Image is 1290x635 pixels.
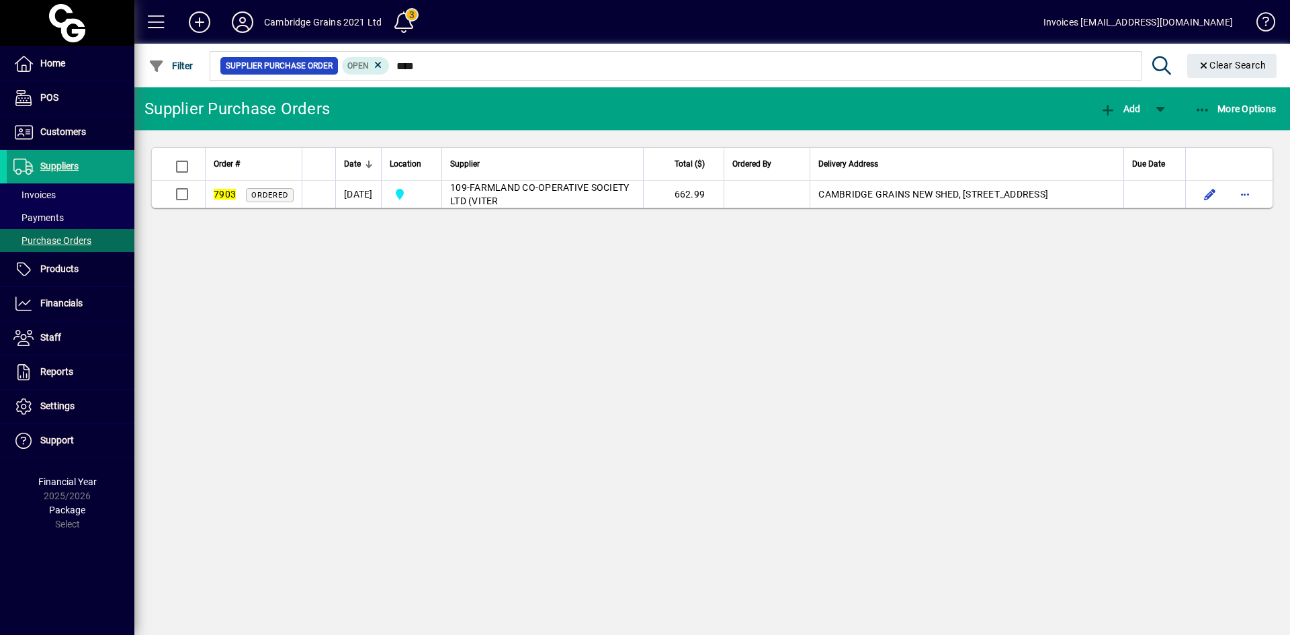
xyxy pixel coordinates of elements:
span: 109 [450,182,467,193]
div: Cambridge Grains 2021 Ltd [264,11,382,33]
a: Home [7,47,134,81]
a: POS [7,81,134,115]
span: Order # [214,157,240,171]
span: Package [49,505,85,515]
div: Supplier Purchase Orders [144,98,330,120]
span: Delivery Address [818,157,878,171]
span: Clear Search [1198,60,1266,71]
a: Financials [7,287,134,321]
span: Due Date [1132,157,1165,171]
span: FARMLAND CO-OPERATIVE SOCIETY LTD (VITER [450,182,629,206]
div: Date [344,157,373,171]
span: POS [40,92,58,103]
span: Financial Year [38,476,97,487]
button: Edit [1199,183,1221,205]
span: Filter [148,60,193,71]
td: 662.99 [643,181,724,208]
span: Open [347,61,369,71]
span: Location [390,157,421,171]
span: Suppliers [40,161,79,171]
span: Reports [40,366,73,377]
div: Supplier [450,157,635,171]
span: Cambridge Grains 2021 Ltd [390,186,433,202]
button: Clear [1187,54,1277,78]
em: 7903 [214,189,236,200]
button: Filter [145,54,197,78]
span: Supplier Purchase Order [226,59,333,73]
a: Invoices [7,183,134,206]
span: Invoices [13,189,56,200]
span: Staff [40,332,61,343]
span: Ordered [251,191,288,200]
a: Products [7,253,134,286]
span: Supplier [450,157,480,171]
button: More options [1234,183,1256,205]
a: Settings [7,390,134,423]
a: Customers [7,116,134,149]
span: More Options [1195,103,1277,114]
span: Home [40,58,65,69]
div: Ordered By [732,157,802,171]
span: Financials [40,298,83,308]
td: [DATE] [335,181,381,208]
td: CAMBRIDGE GRAINS NEW SHED, [STREET_ADDRESS] [810,181,1123,208]
span: Settings [40,400,75,411]
div: Order # [214,157,294,171]
a: Payments [7,206,134,229]
button: More Options [1191,97,1280,121]
button: Add [178,10,221,34]
div: Invoices [EMAIL_ADDRESS][DOMAIN_NAME] [1043,11,1233,33]
span: Payments [13,212,64,223]
button: Profile [221,10,264,34]
div: Location [390,157,433,171]
span: Products [40,263,79,274]
a: Purchase Orders [7,229,134,252]
td: - [441,181,643,208]
div: Due Date [1132,157,1177,171]
span: Add [1100,103,1140,114]
span: Support [40,435,74,446]
a: Support [7,424,134,458]
span: Customers [40,126,86,137]
span: Ordered By [732,157,771,171]
div: Total ($) [652,157,717,171]
span: Purchase Orders [13,235,91,246]
a: Staff [7,321,134,355]
button: Add [1096,97,1144,121]
mat-chip: Completion Status: Open [342,57,390,75]
a: Knowledge Base [1246,3,1273,46]
span: Date [344,157,361,171]
a: Reports [7,355,134,389]
span: Total ($) [675,157,705,171]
